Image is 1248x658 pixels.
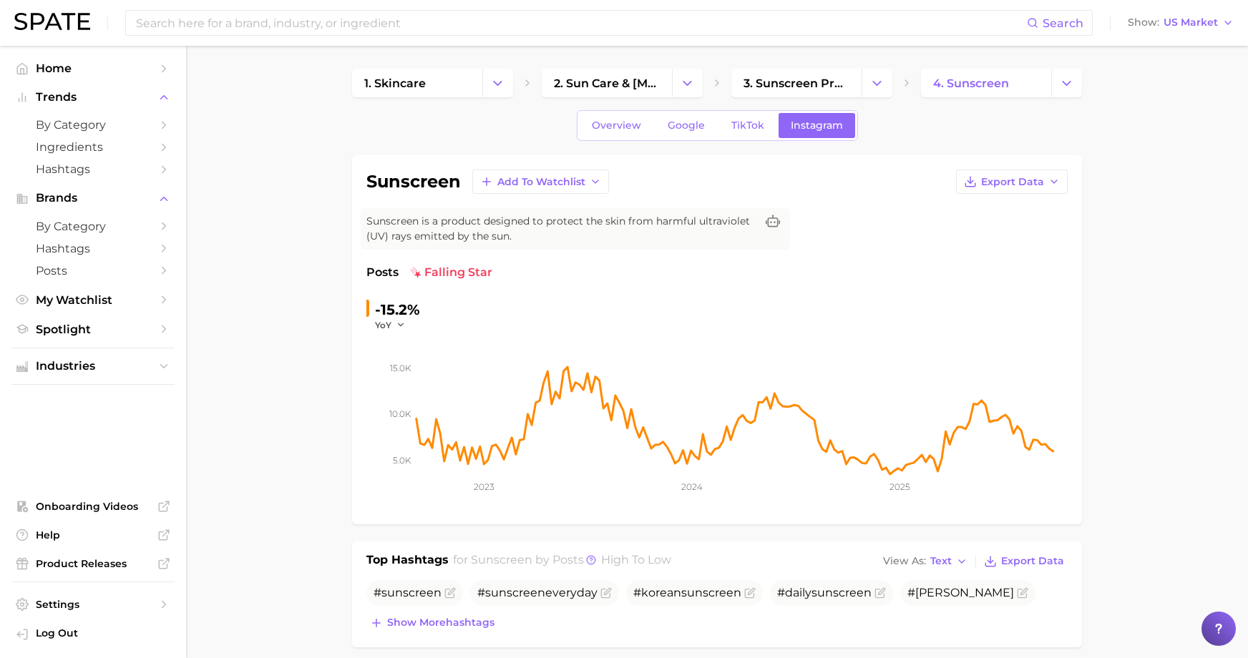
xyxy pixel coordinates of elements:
[410,264,492,281] span: falling star
[36,140,150,154] span: Ingredients
[393,455,411,466] tspan: 5.0k
[933,77,1009,90] span: 4. sunscreen
[672,69,703,97] button: Change Category
[485,586,545,599] span: sunscreen
[36,192,150,205] span: Brands
[811,586,872,599] span: sunscreen
[1017,587,1028,599] button: Flag as miscategorized or irrelevant
[36,264,150,278] span: Posts
[874,587,886,599] button: Flag as miscategorized or irrelevant
[879,552,971,571] button: View AsText
[135,11,1027,35] input: Search here for a brand, industry, or ingredient
[36,557,150,570] span: Product Releases
[11,524,175,546] a: Help
[410,267,421,278] img: falling star
[381,586,442,599] span: sunscreen
[11,496,175,517] a: Onboarding Videos
[471,553,532,566] span: sunscreen
[366,613,498,633] button: Show morehashtags
[11,215,175,237] a: by Category
[36,598,150,611] span: Settings
[36,323,150,336] span: Spotlight
[11,622,175,647] a: Log out. Currently logged in with e-mail raj@netrush.com.
[11,187,175,209] button: Brands
[981,176,1044,188] span: Export Data
[779,113,855,138] a: Instagram
[36,529,150,541] span: Help
[36,360,150,373] span: Industries
[36,242,150,255] span: Hashtags
[600,587,612,599] button: Flag as miscategorized or irrelevant
[862,69,892,97] button: Change Category
[731,119,764,132] span: TikTok
[36,627,163,639] span: Log Out
[11,594,175,615] a: Settings
[497,176,585,188] span: Add to Watchlist
[1043,16,1083,30] span: Search
[11,553,175,574] a: Product Releases
[930,557,952,565] span: Text
[472,170,609,194] button: Add to Watchlist
[366,173,461,190] h1: sunscreen
[601,553,671,566] span: high to low
[542,69,672,97] a: 2. sun care & [MEDICAL_DATA]
[352,69,482,97] a: 1. skincare
[36,500,150,513] span: Onboarding Videos
[453,551,671,571] h2: for by Posts
[36,118,150,132] span: by Category
[633,586,741,599] span: #korean
[791,119,843,132] span: Instagram
[777,586,872,599] span: #daily
[375,298,420,321] div: -15.2%
[580,113,653,138] a: Overview
[907,586,1014,599] span: #[PERSON_NAME]
[1164,19,1218,26] span: US Market
[921,69,1051,97] a: 4. sunscreen
[375,319,406,331] button: YoY
[474,481,494,492] tspan: 2023
[36,293,150,307] span: My Watchlist
[681,481,703,492] tspan: 2024
[11,355,175,377] button: Industries
[11,158,175,180] a: Hashtags
[374,586,442,599] span: #
[390,363,411,373] tspan: 15.0k
[731,69,862,97] a: 3. sunscreen products
[36,162,150,176] span: Hashtags
[11,318,175,340] a: Spotlight
[364,77,426,90] span: 1. skincare
[719,113,776,138] a: TikTok
[366,214,756,244] span: Sunscreen is a product designed to protect the skin from harmful ultraviolet (UV) rays emitted by...
[444,587,456,599] button: Flag as miscategorized or irrelevant
[36,62,150,75] span: Home
[387,617,494,629] span: Show more hashtags
[11,114,175,136] a: by Category
[375,319,391,331] span: YoY
[11,87,175,108] button: Trends
[366,264,399,281] span: Posts
[389,408,411,419] tspan: 10.0k
[11,136,175,158] a: Ingredients
[482,69,513,97] button: Change Category
[366,551,449,571] h1: Top Hashtags
[744,587,756,599] button: Flag as miscategorized or irrelevant
[554,77,660,90] span: 2. sun care & [MEDICAL_DATA]
[668,119,705,132] span: Google
[956,170,1068,194] button: Export Data
[889,481,910,492] tspan: 2025
[980,551,1068,571] button: Export Data
[11,237,175,260] a: Hashtags
[1128,19,1159,26] span: Show
[11,57,175,79] a: Home
[36,91,150,104] span: Trends
[744,77,849,90] span: 3. sunscreen products
[883,557,926,565] span: View As
[592,119,641,132] span: Overview
[477,586,598,599] span: # everyday
[11,260,175,282] a: Posts
[655,113,717,138] a: Google
[681,586,741,599] span: sunscreen
[14,13,90,30] img: SPATE
[1051,69,1082,97] button: Change Category
[36,220,150,233] span: by Category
